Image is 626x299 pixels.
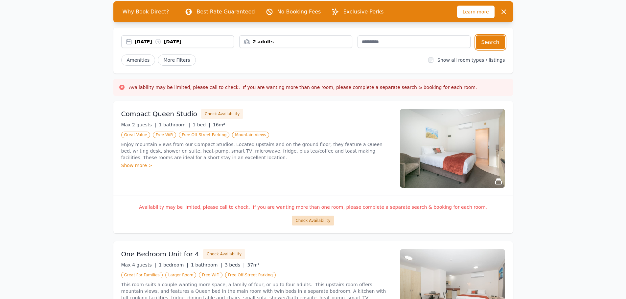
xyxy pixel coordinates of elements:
button: Check Availability [203,249,245,259]
p: Availability may be limited, please call to check. If you are wanting more than one room, please ... [121,204,505,210]
span: Great For Families [121,272,163,278]
span: More Filters [158,54,196,66]
span: 1 bed | [193,122,210,127]
span: Great Value [121,132,150,138]
span: 16m² [213,122,225,127]
span: Why Book Direct? [117,5,174,18]
button: Amenities [121,54,155,66]
span: Max 2 guests | [121,122,156,127]
span: 37m² [247,262,260,267]
h3: One Bedroom Unit for 4 [121,249,199,259]
span: Free WiFi [199,272,222,278]
p: No Booking Fees [277,8,321,16]
span: 3 beds | [225,262,245,267]
span: Free Off-Street Parking [179,132,229,138]
span: Free Off-Street Parking [225,272,276,278]
div: [DATE] [DATE] [135,38,234,45]
h3: Availability may be limited, please call to check. If you are wanting more than one room, please ... [129,84,477,91]
div: 2 adults [240,38,352,45]
button: Check Availability [292,216,334,225]
span: Learn more [457,6,495,18]
span: Larger Room [165,272,197,278]
label: Show all room types / listings [437,57,505,63]
h3: Compact Queen Studio [121,109,197,118]
p: Enjoy mountain views from our Compact Studios. Located upstairs and on the ground floor, they fea... [121,141,392,161]
span: 1 bathroom | [159,122,190,127]
span: 1 bathroom | [191,262,222,267]
span: Free WiFi [153,132,176,138]
button: Check Availability [201,109,243,119]
button: Search [476,35,505,49]
p: Best Rate Guaranteed [197,8,255,16]
span: Max 4 guests | [121,262,156,267]
p: Exclusive Perks [343,8,383,16]
span: Mountain Views [232,132,269,138]
span: 1 bedroom | [159,262,188,267]
div: Show more > [121,162,392,169]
